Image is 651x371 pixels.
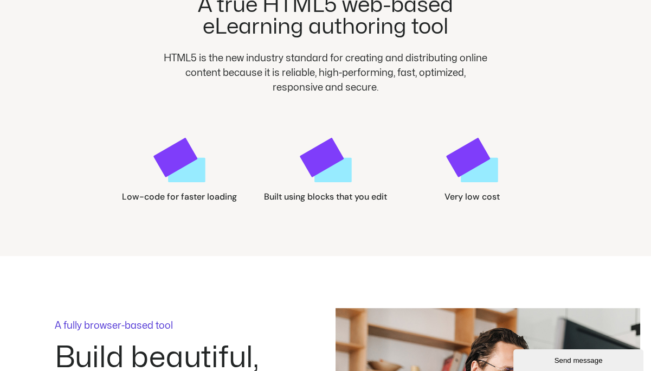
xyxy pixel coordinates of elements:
p: A fully browser-based tool [55,321,272,331]
span: Built using blocks that you edit [264,191,387,202]
iframe: chat widget [513,347,646,371]
p: HTML5 is the new industry standard for creating and distributing online content because it is rel... [160,51,492,95]
span: Very low cost [444,191,500,202]
span: Low-code for faster loading [122,191,237,202]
